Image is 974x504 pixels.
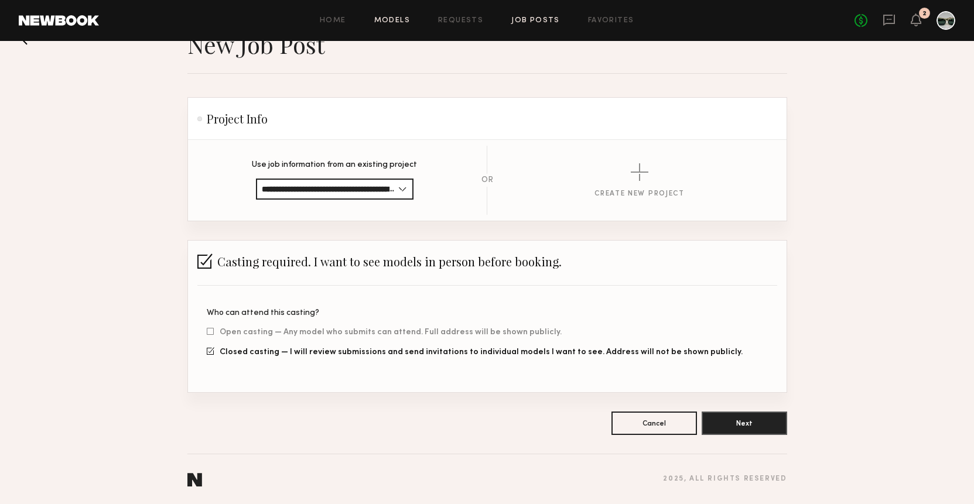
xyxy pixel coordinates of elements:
a: Models [374,17,410,25]
a: Requests [438,17,483,25]
span: Closed casting — I will review submissions and send invitations to individual models I want to se... [220,349,743,356]
span: Casting required. I want to see models in person before booking. [217,253,562,269]
span: Open casting — Any model who submits can attend. Full address will be shown publicly. [220,329,562,336]
div: OR [481,176,493,184]
a: Favorites [588,17,634,25]
button: Cancel [611,412,697,435]
p: Use job information from an existing project [252,161,417,169]
button: Create New Project [594,163,685,198]
div: 2025 , all rights reserved [663,475,787,483]
div: 2 [922,11,927,17]
a: Home [320,17,346,25]
button: Next [702,412,787,435]
h2: Project Info [197,112,268,126]
a: Job Posts [511,17,560,25]
h1: New Job Post [187,30,324,59]
div: Who can attend this casting? [207,309,768,317]
div: Create New Project [594,190,685,198]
